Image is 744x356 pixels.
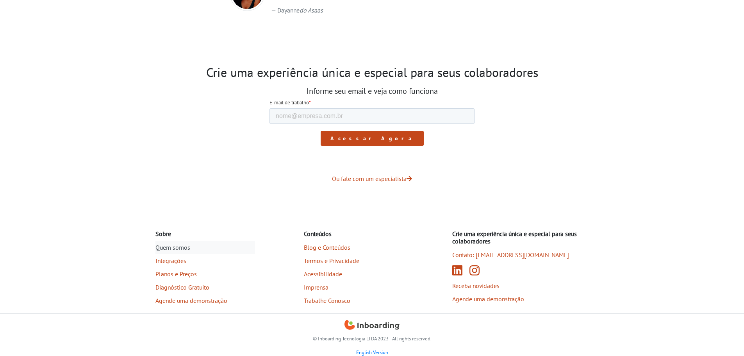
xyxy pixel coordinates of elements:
a: Acessibilidade [304,267,403,281]
cite: Asaas [300,6,323,14]
a: Linkedin (abre em nova aba) [452,261,466,280]
a: Termos e Privacidade [304,254,403,267]
a: Ou fale com um especialista [332,175,412,182]
a: Instagram (abre em nova aba) [469,261,480,280]
h4: Sobre [155,230,255,238]
a: Blog e Conteúdos (abre em nova aba) [304,241,403,254]
h2: Crie uma experiência única e especial para seus colaboradores [155,65,589,80]
a: Inboarding Home Page [344,320,400,332]
iframe: Form 1 [269,99,475,172]
p: © Inboarding Tecnologia LTDA 2023 - All rights reserved. [155,335,589,342]
h3: Informe seu email e veja como funciona [269,86,475,96]
a: Integrações [155,254,255,267]
a: Trabalhe Conosco [304,294,403,307]
a: Contato: [EMAIL_ADDRESS][DOMAIN_NAME] [452,248,589,261]
a: Agende uma demonstração [155,294,255,307]
a: Quem somos [155,241,255,254]
footer: Dayanne [271,5,515,15]
a: English Version [356,349,388,356]
a: Planos e Preços [155,267,255,281]
h4: Crie uma experiência única e especial para seus colaboradores [452,230,589,245]
img: Inboarding [344,320,400,332]
a: Agende uma demonstração [452,292,589,306]
a: Imprensa (abre em nova aba) [304,281,403,294]
h4: Conteúdos [304,230,403,238]
a: Diagnóstico Gratuito (abre em nova aba) [155,281,255,294]
a: Receba novidades (abre em nova aba) [452,279,589,292]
